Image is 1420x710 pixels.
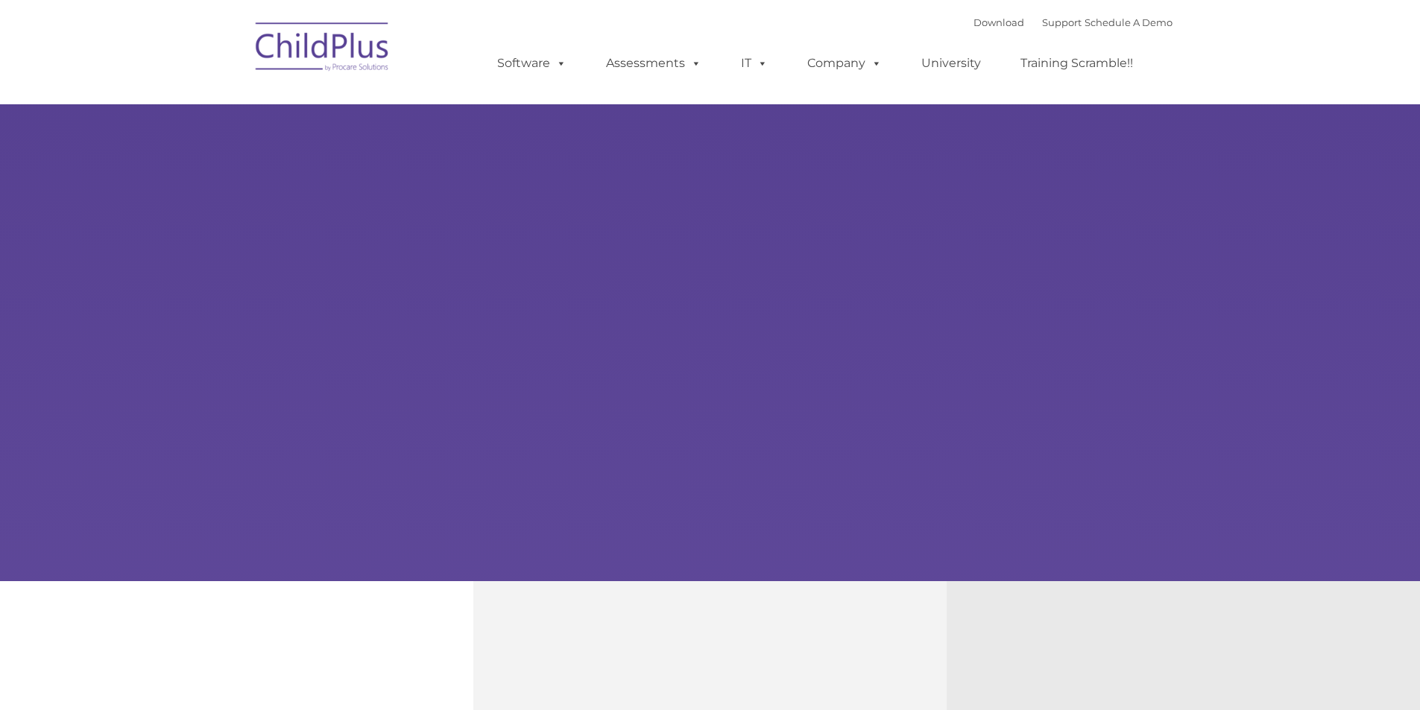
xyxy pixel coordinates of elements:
[482,48,581,78] a: Software
[792,48,897,78] a: Company
[591,48,716,78] a: Assessments
[1042,16,1082,28] a: Support
[1085,16,1173,28] a: Schedule A Demo
[1006,48,1148,78] a: Training Scramble!!
[974,16,1173,28] font: |
[906,48,996,78] a: University
[974,16,1024,28] a: Download
[248,12,397,86] img: ChildPlus by Procare Solutions
[726,48,783,78] a: IT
